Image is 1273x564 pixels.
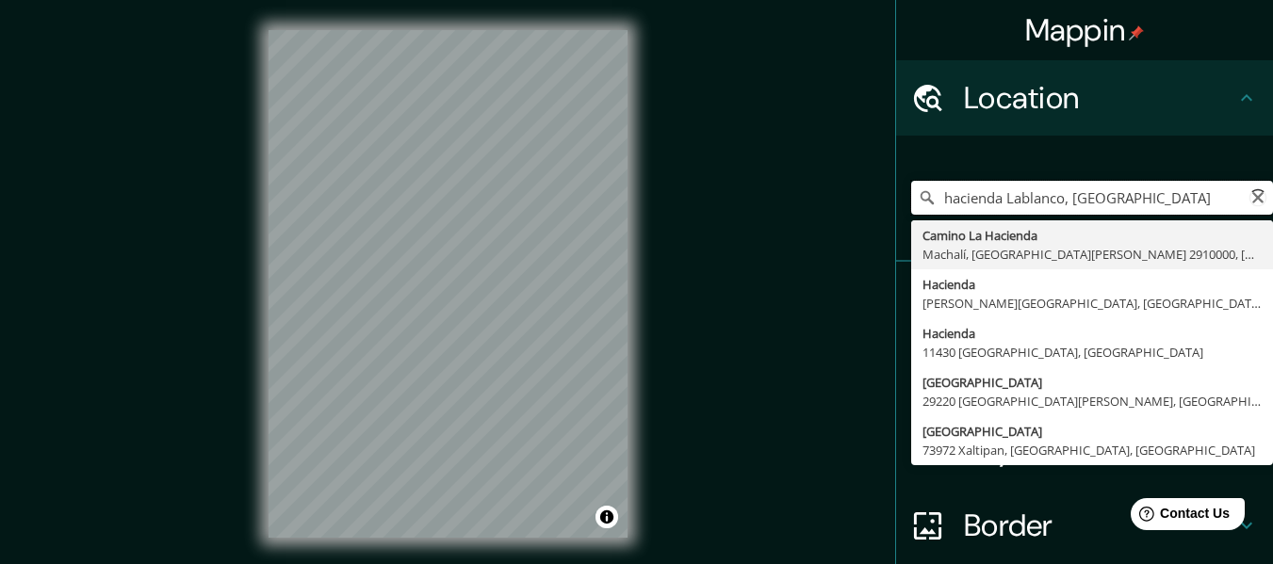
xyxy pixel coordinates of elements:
[922,343,1262,362] div: 11430 [GEOGRAPHIC_DATA], [GEOGRAPHIC_DATA]
[1129,25,1144,40] img: pin-icon.png
[1105,491,1252,543] iframe: Help widget launcher
[896,60,1273,136] div: Location
[922,294,1262,313] div: [PERSON_NAME][GEOGRAPHIC_DATA], [GEOGRAPHIC_DATA] 2520000, [GEOGRAPHIC_DATA]
[269,30,628,538] canvas: Map
[964,507,1235,544] h4: Border
[896,488,1273,563] div: Border
[922,324,1262,343] div: Hacienda
[896,412,1273,488] div: Layout
[896,337,1273,412] div: Style
[922,441,1262,459] div: 73972 Xaltipan, [GEOGRAPHIC_DATA], [GEOGRAPHIC_DATA]
[1025,11,1145,49] h4: Mappin
[922,226,1262,245] div: Camino La Hacienda
[896,262,1273,337] div: Pins
[922,392,1262,411] div: 29220 [GEOGRAPHIC_DATA][PERSON_NAME], [GEOGRAPHIC_DATA], [GEOGRAPHIC_DATA]
[922,373,1262,392] div: [GEOGRAPHIC_DATA]
[922,422,1262,441] div: [GEOGRAPHIC_DATA]
[922,275,1262,294] div: Hacienda
[911,181,1273,215] input: Pick your city or area
[964,431,1235,469] h4: Layout
[596,506,618,528] button: Toggle attribution
[964,79,1235,117] h4: Location
[922,245,1262,264] div: Machalí, [GEOGRAPHIC_DATA][PERSON_NAME] 2910000, [GEOGRAPHIC_DATA]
